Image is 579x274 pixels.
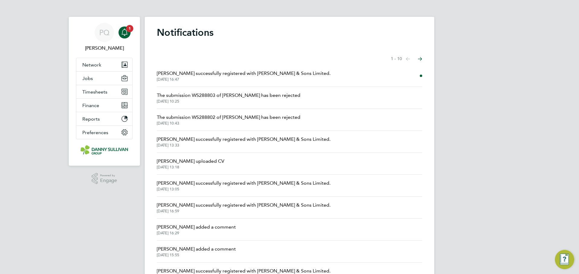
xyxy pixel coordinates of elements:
span: Powered by [100,173,117,178]
span: [DATE] 16:59 [157,209,331,214]
span: The submission WS288802 of [PERSON_NAME] has been rejected [157,114,300,121]
span: The submission WS288803 of [PERSON_NAME] has been rejected [157,92,300,99]
a: PQ[PERSON_NAME] [76,23,133,52]
a: The submission WS288802 of [PERSON_NAME] has been rejected[DATE] 10:43 [157,114,300,126]
a: [PERSON_NAME] successfully registered with [PERSON_NAME] & Sons Limited.[DATE] 16:47 [157,70,331,82]
span: [DATE] 13:33 [157,143,331,148]
span: [PERSON_NAME] uploaded CV [157,158,224,165]
span: [PERSON_NAME] successfully registered with [PERSON_NAME] & Sons Limited. [157,136,331,143]
span: [PERSON_NAME] successfully registered with [PERSON_NAME] & Sons Limited. [157,70,331,77]
span: PQ [99,29,109,36]
span: [PERSON_NAME] added a comment [157,223,236,231]
h1: Notifications [157,26,422,38]
span: Network [82,62,101,68]
a: [PERSON_NAME] successfully registered with [PERSON_NAME] & Sons Limited.[DATE] 16:59 [157,202,331,214]
button: Reports [76,112,132,125]
span: [PERSON_NAME] successfully registered with [PERSON_NAME] & Sons Limited. [157,180,331,187]
button: Timesheets [76,85,132,98]
button: Finance [76,99,132,112]
span: [DATE] 16:47 [157,77,331,82]
span: [PERSON_NAME] successfully registered with [PERSON_NAME] & Sons Limited. [157,202,331,209]
span: Peter Quinn [76,45,133,52]
a: [PERSON_NAME] uploaded CV[DATE] 13:18 [157,158,224,170]
a: [PERSON_NAME] successfully registered with [PERSON_NAME] & Sons Limited.[DATE] 13:33 [157,136,331,148]
span: [PERSON_NAME] added a comment [157,245,236,253]
nav: Select page of notifications list [391,53,422,65]
span: [DATE] 13:18 [157,165,224,170]
a: [PERSON_NAME] added a comment[DATE] 16:29 [157,223,236,236]
span: Timesheets [82,89,107,95]
span: [DATE] 13:05 [157,187,331,192]
span: [DATE] 16:29 [157,231,236,236]
nav: Main navigation [69,17,140,166]
span: [DATE] 10:25 [157,99,300,104]
button: Network [76,58,132,71]
button: Jobs [76,72,132,85]
span: 1 - 10 [391,56,402,62]
img: dannysullivan-logo-retina.png [81,145,128,155]
a: The submission WS288803 of [PERSON_NAME] has been rejected[DATE] 10:25 [157,92,300,104]
button: Preferences [76,126,132,139]
span: Engage [100,178,117,183]
a: [PERSON_NAME] successfully registered with [PERSON_NAME] & Sons Limited.[DATE] 13:05 [157,180,331,192]
span: [DATE] 15:55 [157,253,236,257]
button: Engage Resource Center [555,250,574,269]
span: Jobs [82,75,93,81]
a: [PERSON_NAME] added a comment[DATE] 15:55 [157,245,236,257]
span: [DATE] 10:43 [157,121,300,126]
a: 1 [119,23,131,42]
a: Powered byEngage [92,173,117,184]
span: 1 [126,25,133,32]
span: Reports [82,116,100,122]
span: Preferences [82,130,108,135]
a: Go to home page [76,145,133,155]
span: Finance [82,103,99,108]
